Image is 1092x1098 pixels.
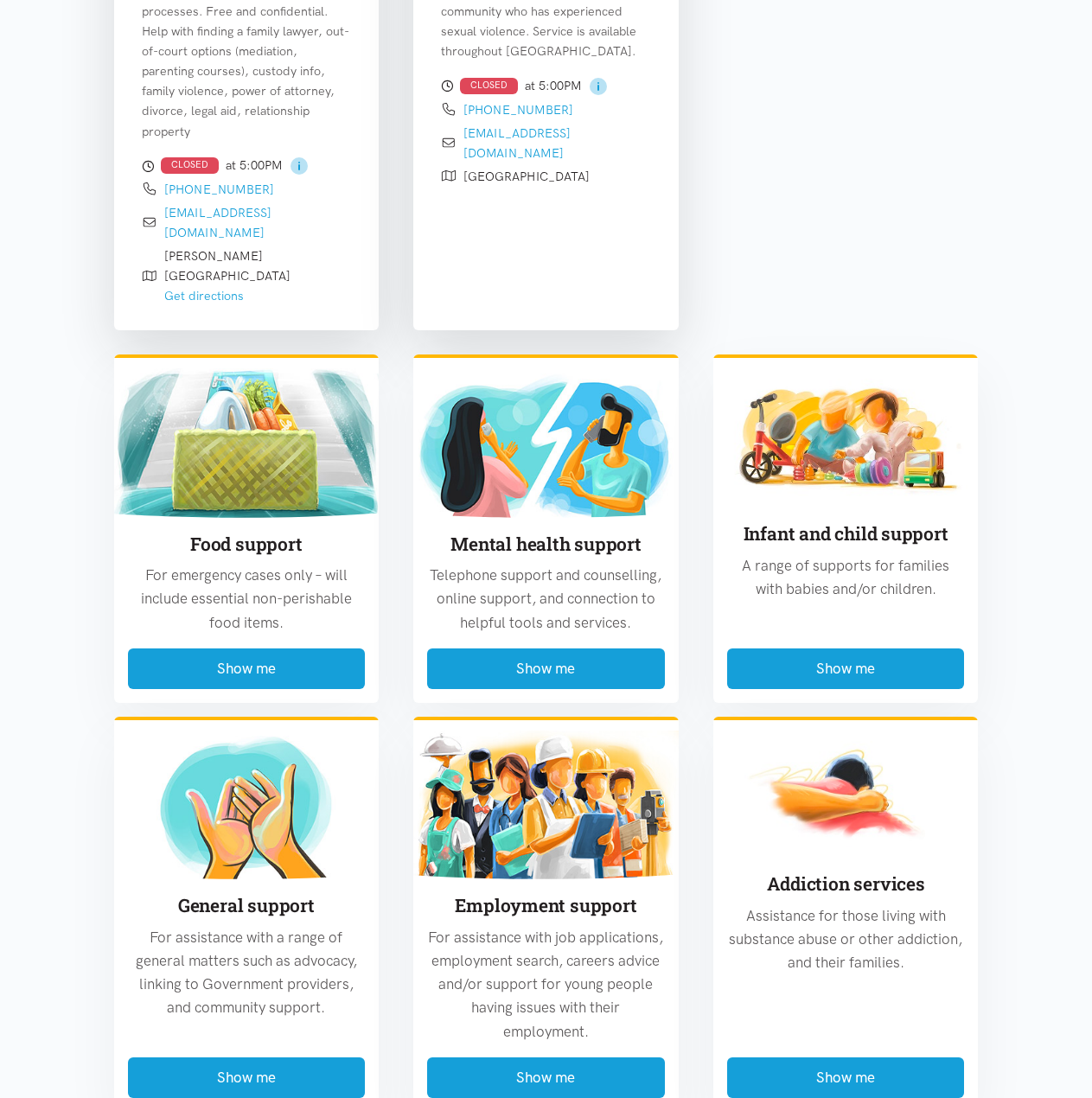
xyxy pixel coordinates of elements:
[727,904,965,975] p: Assistance for those living with substance abuse or other addiction, and their families.
[164,288,244,303] a: Get directions
[427,648,665,689] button: Show me
[727,648,965,689] button: Show me
[427,532,665,557] h3: Mental health support
[463,102,573,118] a: [PHONE_NUMBER]
[161,157,219,174] div: CLOSED
[128,926,366,1020] p: For assistance with a range of general matters such as advocacy, linking to Government providers,...
[460,78,518,94] div: CLOSED
[427,893,665,918] h3: Employment support
[128,564,366,635] p: For emergency cases only – will include essential non-perishable food items.
[427,1057,665,1098] button: Show me
[427,926,665,1044] p: For assistance with job applications, employment search, careers advice and/or support for young ...
[128,1057,366,1098] button: Show me
[727,871,965,897] h3: Addiction services
[727,521,965,546] h3: Infant and child support
[142,156,352,176] div: at 5:00PM
[164,246,291,306] div: [PERSON_NAME] [GEOGRAPHIC_DATA]
[427,564,665,635] p: Telephone support and counselling, online support, and connection to helpful tools and services.
[463,125,571,161] a: [EMAIL_ADDRESS][DOMAIN_NAME]
[441,75,651,96] div: at 5:00PM
[128,532,366,557] h3: Food support
[164,182,274,197] a: [PHONE_NUMBER]
[727,1057,965,1098] button: Show me
[128,648,366,689] button: Show me
[727,554,965,601] p: A range of supports for families with babies and/or children.
[164,205,271,240] a: [EMAIL_ADDRESS][DOMAIN_NAME]
[463,167,590,187] div: [GEOGRAPHIC_DATA]
[128,893,366,918] h3: General support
